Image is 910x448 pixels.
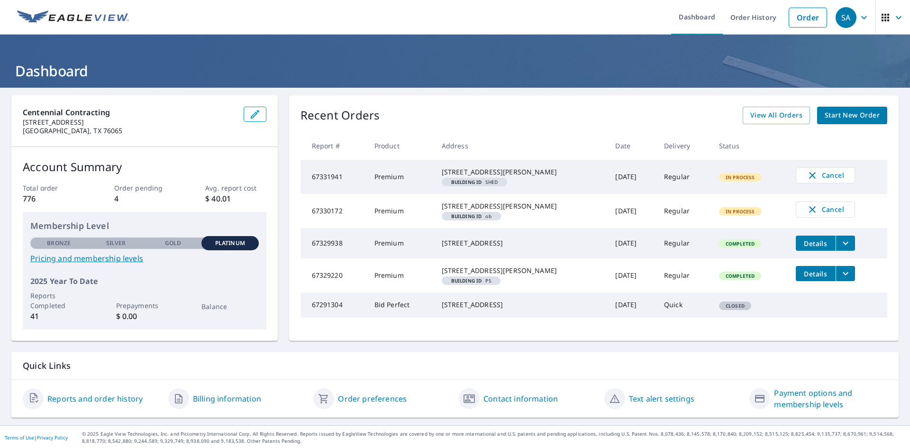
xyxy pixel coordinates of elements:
[30,253,259,264] a: Pricing and membership levels
[743,107,810,124] a: View All Orders
[367,194,434,228] td: Premium
[608,160,656,194] td: [DATE]
[801,239,830,248] span: Details
[23,193,83,204] p: 776
[367,228,434,258] td: Premium
[300,258,367,293] td: 67329220
[825,110,880,121] span: Start New Order
[796,236,836,251] button: detailsBtn-67329938
[300,228,367,258] td: 67329938
[608,293,656,317] td: [DATE]
[193,393,261,404] a: Billing information
[608,132,656,160] th: Date
[629,393,694,404] a: Text alert settings
[836,266,855,281] button: filesDropdownBtn-67329220
[300,194,367,228] td: 67330172
[656,228,711,258] td: Regular
[30,311,87,322] p: 41
[300,107,380,124] p: Recent Orders
[720,302,750,309] span: Closed
[442,300,601,310] div: [STREET_ADDRESS]
[300,132,367,160] th: Report #
[446,180,503,184] span: SHED
[451,180,482,184] em: Building ID
[5,434,34,441] a: Terms of Use
[30,219,259,232] p: Membership Level
[817,107,887,124] a: Start New Order
[656,258,711,293] td: Regular
[5,435,68,440] p: |
[836,236,855,251] button: filesDropdownBtn-67329938
[300,293,367,317] td: 67291304
[796,266,836,281] button: detailsBtn-67329220
[836,7,856,28] div: SA
[23,183,83,193] p: Total order
[750,110,802,121] span: View All Orders
[30,291,87,311] p: Reports Completed
[656,293,711,317] td: Quick
[116,301,173,311] p: Prepayments
[82,430,905,445] p: © 2025 Eagle View Technologies, Inc. and Pictometry International Corp. All Rights Reserved. Repo...
[165,239,181,247] p: Gold
[656,194,711,228] td: Regular
[30,275,259,287] p: 2025 Year To Date
[720,174,761,181] span: In Process
[789,8,827,27] a: Order
[215,239,245,247] p: Platinum
[47,239,71,247] p: Bronze
[442,238,601,248] div: [STREET_ADDRESS]
[17,10,129,25] img: EV Logo
[711,132,788,160] th: Status
[205,183,266,193] p: Avg. report cost
[608,194,656,228] td: [DATE]
[656,132,711,160] th: Delivery
[451,214,482,219] em: Building ID
[608,228,656,258] td: [DATE]
[796,167,855,183] button: Cancel
[608,258,656,293] td: [DATE]
[106,239,126,247] p: Silver
[367,258,434,293] td: Premium
[483,393,558,404] a: Contact information
[806,204,845,215] span: Cancel
[806,170,845,181] span: Cancel
[205,193,266,204] p: $ 40.01
[367,160,434,194] td: Premium
[446,214,497,219] span: ob
[11,61,899,81] h1: Dashboard
[23,127,236,135] p: [GEOGRAPHIC_DATA], TX 76065
[720,273,760,279] span: Completed
[201,302,258,311] p: Balance
[801,269,830,278] span: Details
[23,360,887,372] p: Quick Links
[367,132,434,160] th: Product
[338,393,407,404] a: Order preferences
[720,240,760,247] span: Completed
[300,160,367,194] td: 67331941
[434,132,608,160] th: Address
[720,208,761,215] span: In Process
[774,387,887,410] a: Payment options and membership levels
[446,278,497,283] span: PS
[656,160,711,194] td: Regular
[114,193,175,204] p: 4
[23,107,236,118] p: Centennial Contracting
[442,266,601,275] div: [STREET_ADDRESS][PERSON_NAME]
[37,434,68,441] a: Privacy Policy
[442,201,601,211] div: [STREET_ADDRESS][PERSON_NAME]
[23,158,266,175] p: Account Summary
[47,393,143,404] a: Reports and order history
[114,183,175,193] p: Order pending
[451,278,482,283] em: Building ID
[116,311,173,322] p: $ 0.00
[442,167,601,177] div: [STREET_ADDRESS][PERSON_NAME]
[796,201,855,218] button: Cancel
[367,293,434,317] td: Bid Perfect
[23,118,236,127] p: [STREET_ADDRESS]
